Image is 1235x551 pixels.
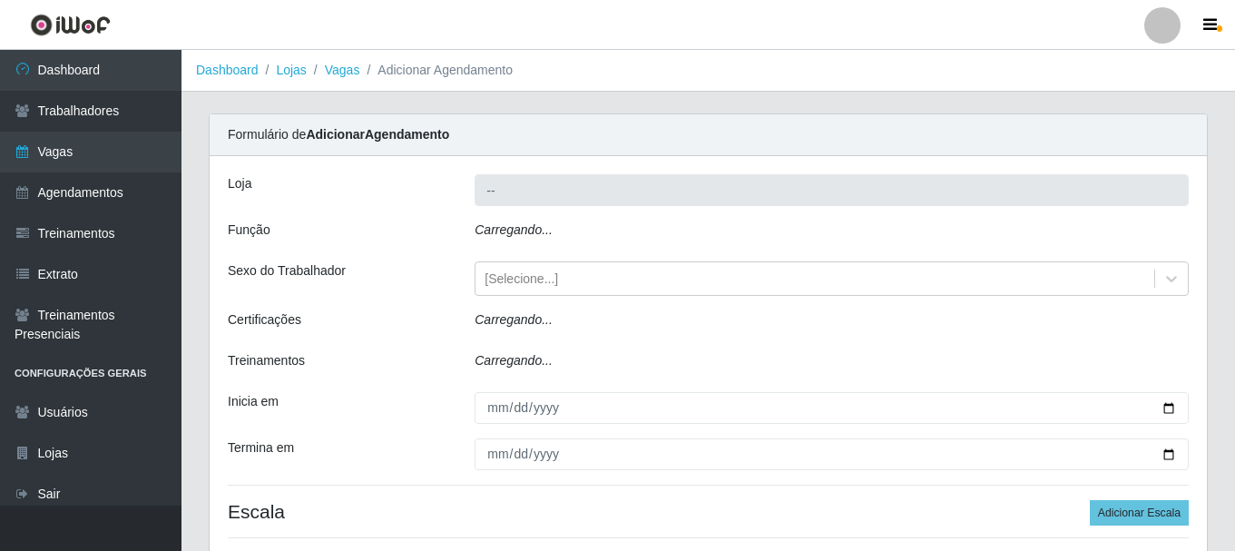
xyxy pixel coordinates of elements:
[1090,500,1189,526] button: Adicionar Escala
[475,392,1189,424] input: 00/00/0000
[228,438,294,458] label: Termina em
[228,174,251,193] label: Loja
[475,353,553,368] i: Carregando...
[475,312,553,327] i: Carregando...
[359,61,513,80] li: Adicionar Agendamento
[325,63,360,77] a: Vagas
[228,500,1189,523] h4: Escala
[228,310,301,330] label: Certificações
[196,63,259,77] a: Dashboard
[181,50,1235,92] nav: breadcrumb
[485,270,558,289] div: [Selecione...]
[210,114,1207,156] div: Formulário de
[228,221,270,240] label: Função
[228,261,346,280] label: Sexo do Trabalhador
[306,127,449,142] strong: Adicionar Agendamento
[475,222,553,237] i: Carregando...
[228,351,305,370] label: Treinamentos
[228,392,279,411] label: Inicia em
[30,14,111,36] img: CoreUI Logo
[276,63,306,77] a: Lojas
[475,438,1189,470] input: 00/00/0000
